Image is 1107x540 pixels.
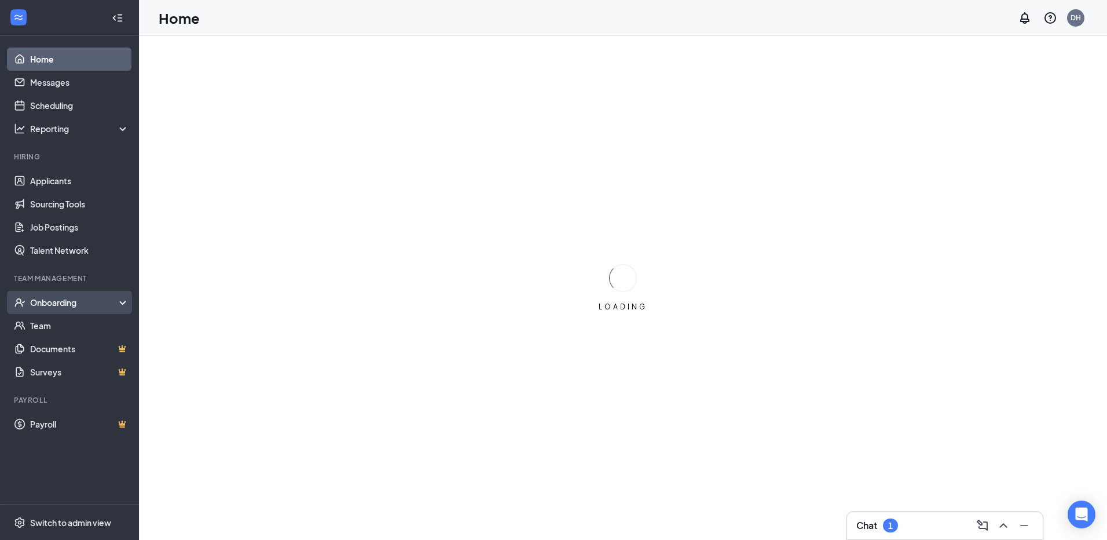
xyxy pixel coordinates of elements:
[30,94,129,117] a: Scheduling
[30,517,111,528] div: Switch to admin view
[1043,11,1057,25] svg: QuestionInfo
[888,521,893,531] div: 1
[30,169,129,192] a: Applicants
[30,239,129,262] a: Talent Network
[1015,516,1033,535] button: Minimize
[994,516,1013,535] button: ChevronUp
[973,516,992,535] button: ComposeMessage
[30,48,129,71] a: Home
[159,8,200,28] h1: Home
[30,71,129,94] a: Messages
[112,12,123,24] svg: Collapse
[30,216,129,239] a: Job Postings
[1017,519,1031,532] svg: Minimize
[996,519,1010,532] svg: ChevronUp
[14,273,127,283] div: Team Management
[30,123,130,134] div: Reporting
[1068,501,1095,528] div: Open Intercom Messenger
[30,360,129,384] a: SurveysCrown
[14,123,25,134] svg: Analysis
[14,517,25,528] svg: Settings
[30,413,129,436] a: PayrollCrown
[30,192,129,216] a: Sourcing Tools
[594,302,652,312] div: LOADING
[30,337,129,360] a: DocumentsCrown
[976,519,989,532] svg: ComposeMessage
[14,395,127,405] div: Payroll
[1071,13,1081,23] div: DH
[13,12,24,23] svg: WorkstreamLogo
[30,297,119,308] div: Onboarding
[30,314,129,337] a: Team
[1018,11,1032,25] svg: Notifications
[856,519,877,532] h3: Chat
[14,297,25,308] svg: UserCheck
[14,152,127,162] div: Hiring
